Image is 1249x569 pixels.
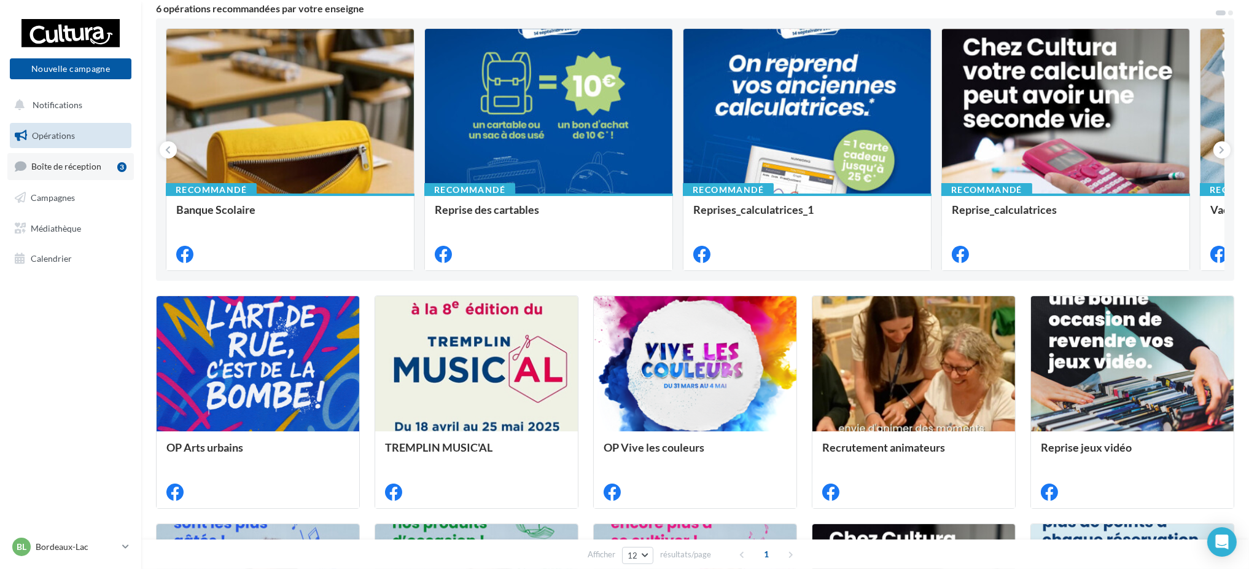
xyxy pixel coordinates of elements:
[660,549,711,560] span: résultats/page
[952,203,1180,228] div: Reprise_calculatrices
[757,544,776,564] span: 1
[31,161,101,171] span: Boîte de réception
[424,183,515,197] div: Recommandé
[7,123,134,149] a: Opérations
[1207,527,1237,557] div: Open Intercom Messenger
[117,162,126,172] div: 3
[17,541,26,553] span: BL
[683,183,774,197] div: Recommandé
[693,203,921,228] div: Reprises_calculatrices_1
[156,4,1215,14] div: 6 opérations recommandées par votre enseigne
[33,100,82,110] span: Notifications
[7,246,134,272] a: Calendrier
[1041,441,1224,466] div: Reprise jeux vidéo
[941,183,1032,197] div: Recommandé
[10,58,131,79] button: Nouvelle campagne
[31,222,81,233] span: Médiathèque
[628,551,638,560] span: 12
[166,183,257,197] div: Recommandé
[7,153,134,179] a: Boîte de réception3
[31,253,72,264] span: Calendrier
[7,185,134,211] a: Campagnes
[10,535,131,559] a: BL Bordeaux-Lac
[176,203,404,228] div: Banque Scolaire
[604,441,787,466] div: OP Vive les couleurs
[36,541,117,553] p: Bordeaux-Lac
[32,130,75,141] span: Opérations
[588,549,615,560] span: Afficher
[7,216,134,241] a: Médiathèque
[166,441,349,466] div: OP Arts urbains
[7,92,129,118] button: Notifications
[822,441,1005,466] div: Recrutement animateurs
[622,547,653,564] button: 12
[385,441,568,466] div: TREMPLIN MUSIC'AL
[435,203,663,228] div: Reprise des cartables
[31,192,75,203] span: Campagnes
